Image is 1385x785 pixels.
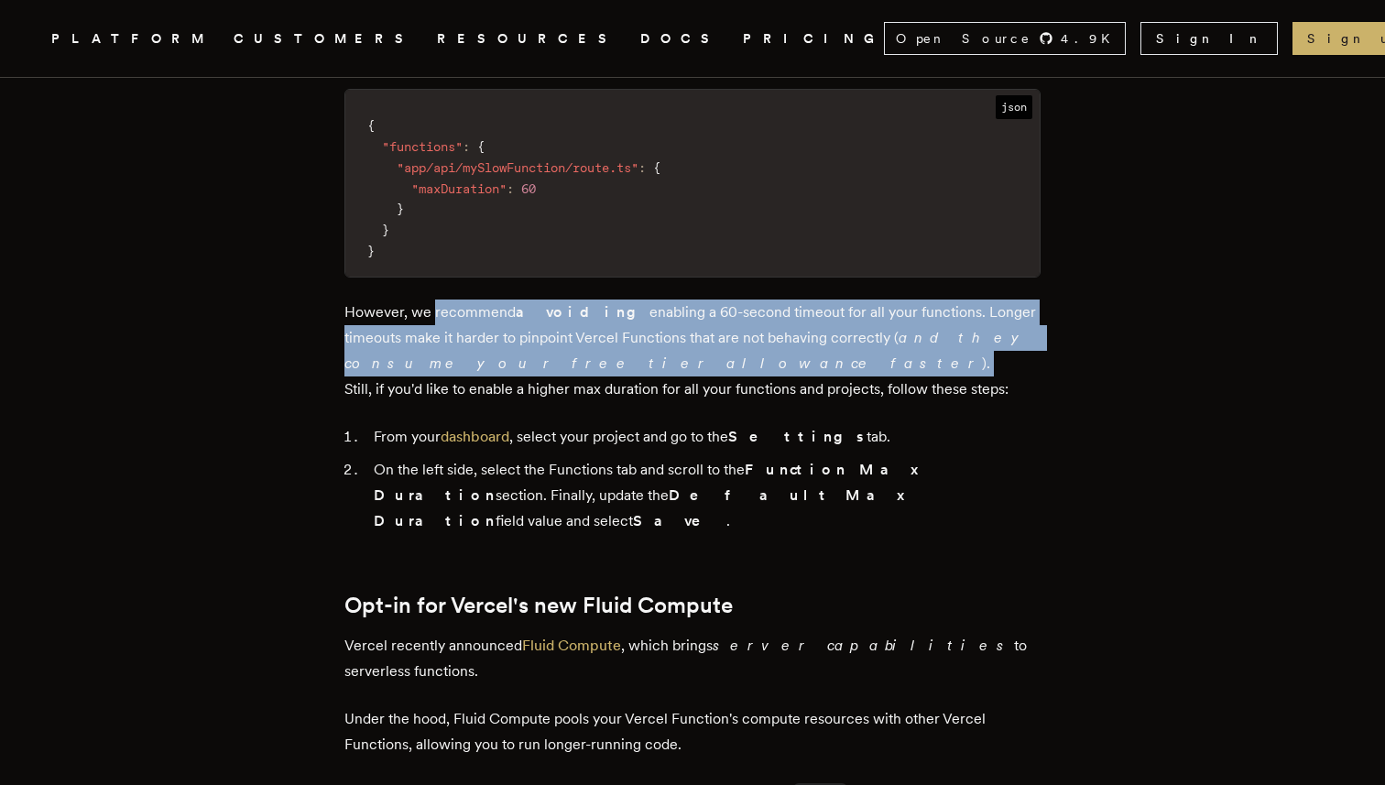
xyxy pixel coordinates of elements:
p: However, we recommend enabling a 60-second timeout for all your functions. Longer timeouts make i... [344,300,1041,402]
span: 4.9 K [1061,29,1121,48]
a: dashboard [441,428,509,445]
span: : [638,160,646,175]
span: json [996,95,1032,119]
a: PRICING [743,27,884,50]
strong: avoiding [516,303,649,321]
a: CUSTOMERS [234,27,415,50]
p: Vercel recently announced , which brings to serverless functions. [344,633,1041,684]
p: Under the hood, Fluid Compute pools your Vercel Function's compute resources with other Vercel Fu... [344,706,1041,758]
strong: Save [633,512,726,529]
button: RESOURCES [437,27,618,50]
span: "maxDuration" [411,181,507,196]
span: } [367,244,375,258]
strong: Function Max Duration [374,461,921,504]
em: and they consume your free tier allowance faster [344,329,1032,372]
a: DOCS [640,27,721,50]
button: PLATFORM [51,27,212,50]
strong: Settings [728,428,867,445]
strong: Default Max Duration [374,486,907,529]
span: : [507,181,514,196]
li: On the left side, select the Functions tab and scroll to the section. Finally, update the field v... [368,457,1041,534]
span: { [653,160,660,175]
a: Fluid Compute [522,637,621,654]
span: { [367,118,375,133]
span: : [463,139,470,154]
h2: Opt-in for Vercel's new Fluid Compute [344,593,1041,618]
span: 60 [521,181,536,196]
a: Sign In [1140,22,1278,55]
span: "app/api/mySlowFunction/route.ts" [397,160,638,175]
span: "functions" [382,139,463,154]
em: server capabilities [713,637,1014,654]
span: { [477,139,485,154]
li: From your , select your project and go to the tab. [368,424,1041,450]
span: } [397,202,404,216]
span: Open Source [896,29,1031,48]
span: } [382,223,389,237]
